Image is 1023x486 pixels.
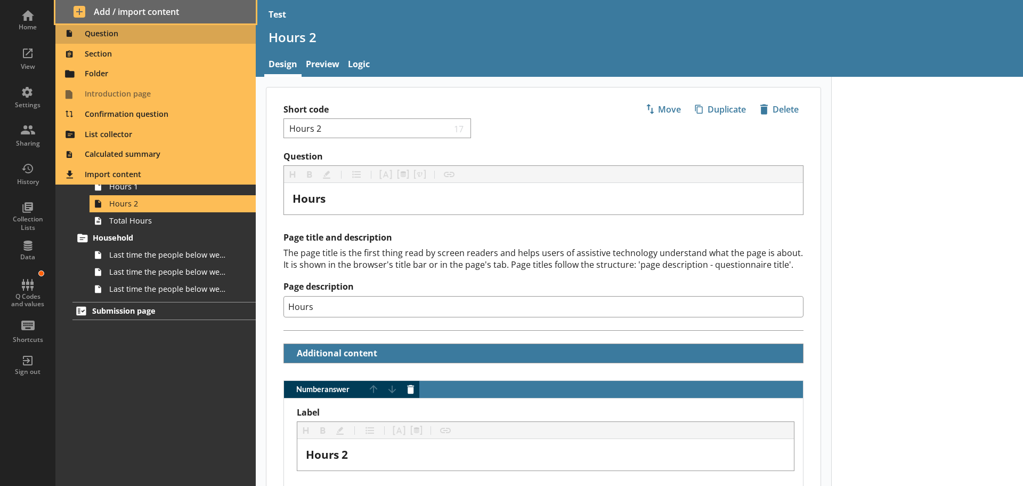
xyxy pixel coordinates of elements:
a: Submission page [72,302,256,320]
div: Shortcuts [9,336,46,344]
button: Import content [55,165,256,185]
span: Calculated summary [62,146,250,163]
button: Calculated summary [55,145,256,165]
span: Total Hours [109,216,228,226]
h2: Page title and description [283,232,803,243]
a: Last time the people below were listed as living at [ADDRESS]. Has anything changed? [90,246,256,264]
span: Folder [62,66,250,83]
span: Number answer [284,386,365,393]
span: Question [62,25,250,42]
button: Confirmation question [55,104,256,124]
div: Test [269,9,286,20]
a: Last time the people below were listed as living at [ADDRESS].Has anything changed? [90,264,256,281]
button: Section [55,44,256,64]
button: Delete answer [402,381,419,398]
label: Short code [283,104,543,115]
div: Q Codes and values [9,293,46,308]
a: Logic [344,54,374,77]
a: Preview [302,54,344,77]
button: List collector [55,124,256,145]
div: Collection Lists [9,215,46,232]
span: Last time the people below were listed as living at [ADDRESS].Has anything changed? [109,267,228,277]
span: Move [641,101,685,118]
a: Household [73,229,256,246]
label: Page description [283,281,803,292]
span: Section [62,45,250,62]
span: Last time the people below were listed as living at [ADDRESS]. Has anything changed? [109,250,228,260]
span: Add / import content [74,6,238,18]
a: Design [264,54,302,77]
span: Last time the people below were listed as living at [ADDRESS].Has anything changed? [109,284,228,294]
label: Label [297,407,794,418]
span: Household [93,233,224,243]
span: Hours 2 [306,447,348,462]
button: Duplicate [690,100,751,118]
div: Sign out [9,368,46,376]
a: Hours 1 [90,178,256,195]
div: History [9,178,46,186]
a: Last time the people below were listed as living at [ADDRESS].Has anything changed? [90,281,256,298]
a: Total Hours [90,212,256,229]
div: Home [9,23,46,31]
span: Hours 2 [109,198,228,209]
div: Settings [9,101,46,109]
a: Hours 2 [90,195,256,212]
div: The page title is the first thing read by screen readers and helps users of assistive technology ... [283,247,803,270]
div: View [9,62,46,71]
li: HouseholdLast time the people below were listed as living at [ADDRESS]. Has anything changed?Last... [78,229,256,298]
span: Confirmation question [62,106,250,123]
span: List collector [62,126,250,143]
h1: Hours 2 [269,29,1010,45]
div: Question [293,192,794,206]
div: Sharing [9,139,46,148]
span: Hours 1 [109,181,228,192]
span: Submission page [92,306,224,316]
button: Additional content [288,344,379,363]
div: Label [306,448,785,462]
span: Import content [62,166,250,184]
div: Data [9,253,46,261]
button: Question [55,23,256,44]
button: Folder [55,64,256,84]
button: Delete [755,100,803,118]
label: Question [283,151,803,162]
span: Delete [756,101,803,118]
span: Hours [293,191,326,206]
button: Move [640,100,686,118]
span: Duplicate [691,101,750,118]
span: 17 [452,123,467,133]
